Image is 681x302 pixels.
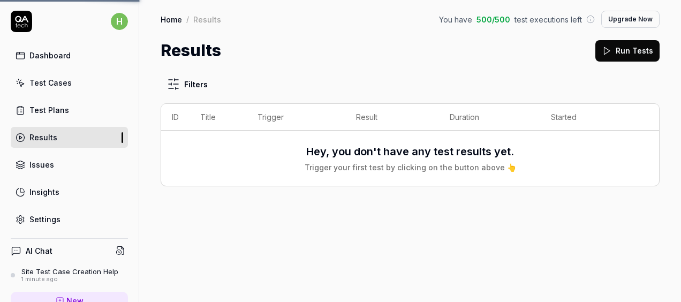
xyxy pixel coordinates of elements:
div: Settings [29,214,60,225]
button: Upgrade Now [601,11,660,28]
div: / [186,14,189,25]
a: Settings [11,209,128,230]
span: 500 / 500 [476,14,510,25]
a: Insights [11,182,128,202]
div: Results [29,132,57,143]
div: Results [193,14,221,25]
div: Issues [29,159,54,170]
span: You have [439,14,472,25]
div: Dashboard [29,50,71,61]
th: Duration [439,104,540,131]
th: ID [161,104,190,131]
th: Title [190,104,247,131]
a: Issues [11,154,128,175]
a: Dashboard [11,45,128,66]
a: Results [11,127,128,148]
button: Filters [161,73,214,95]
h1: Results [161,39,221,63]
div: Trigger your first test by clicking on the button above 👆 [305,162,516,173]
a: Site Test Case Creation Help1 minute ago [11,267,128,283]
a: Home [161,14,182,25]
div: Test Plans [29,104,69,116]
span: h [111,13,128,30]
div: 1 minute ago [21,276,118,283]
h3: Hey, you don't have any test results yet. [306,144,514,160]
th: Result [345,104,439,131]
div: Insights [29,186,59,198]
th: Trigger [247,104,345,131]
button: Run Tests [595,40,660,62]
th: Started [540,104,638,131]
button: h [111,11,128,32]
div: Test Cases [29,77,72,88]
h4: AI Chat [26,245,52,256]
a: Test Plans [11,100,128,120]
div: Site Test Case Creation Help [21,267,118,276]
a: Test Cases [11,72,128,93]
span: test executions left [514,14,582,25]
